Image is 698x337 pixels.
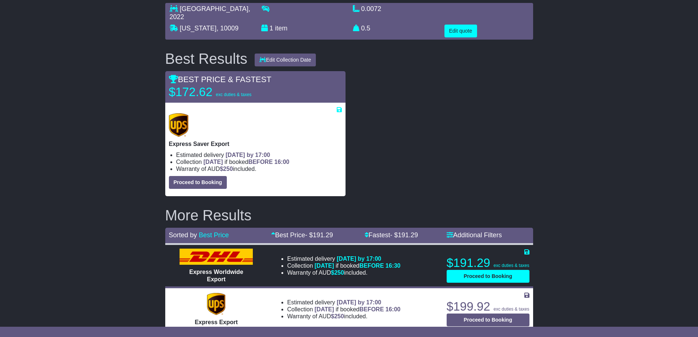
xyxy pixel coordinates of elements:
[169,113,189,137] img: UPS (new): Express Saver Export
[287,255,400,262] li: Estimated delivery
[447,256,529,270] p: $191.29
[226,152,270,158] span: [DATE] by 17:00
[315,306,334,312] span: [DATE]
[255,54,316,66] button: Edit Collection Date
[287,262,400,269] li: Collection
[162,51,251,67] div: Best Results
[447,270,529,283] button: Proceed to Booking
[494,307,529,312] span: exc duties & taxes
[287,306,400,313] li: Collection
[447,299,529,314] p: $199.92
[287,313,400,320] li: Warranty of AUD included.
[176,158,342,165] li: Collection
[216,92,251,97] span: exc duties & taxes
[331,270,344,276] span: $
[359,263,384,269] span: BEFORE
[270,25,273,32] span: 1
[315,263,334,269] span: [DATE]
[170,5,250,21] span: , 2022
[203,159,289,165] span: if booked
[220,166,233,172] span: $
[180,25,217,32] span: [US_STATE]
[444,25,477,37] button: Edit quote
[313,231,333,239] span: 191.29
[447,314,529,326] button: Proceed to Booking
[180,5,248,12] span: [GEOGRAPHIC_DATA]
[337,299,381,305] span: [DATE] by 17:00
[447,231,502,239] a: Additional Filters
[385,306,400,312] span: 16:00
[248,159,273,165] span: BEFORE
[275,25,288,32] span: item
[361,25,370,32] span: 0.5
[169,75,272,84] span: BEST PRICE & FASTEST
[176,165,342,172] li: Warranty of AUD included.
[195,319,237,325] span: Express Export
[271,231,333,239] a: Best Price- $191.29
[305,231,333,239] span: - $
[365,231,418,239] a: Fastest- $191.29
[176,151,342,158] li: Estimated delivery
[287,269,400,276] li: Warranty of AUD included.
[385,263,400,269] span: 16:30
[390,231,418,239] span: - $
[337,256,381,262] span: [DATE] by 17:00
[398,231,418,239] span: 191.29
[315,263,400,269] span: if booked
[331,313,344,319] span: $
[203,159,223,165] span: [DATE]
[274,159,289,165] span: 16:00
[169,140,342,147] p: Express Saver Export
[361,5,381,12] span: 0.0072
[359,306,384,312] span: BEFORE
[217,25,239,32] span: , 10009
[334,313,344,319] span: 250
[334,270,344,276] span: 250
[287,299,400,306] li: Estimated delivery
[223,166,233,172] span: 250
[180,249,253,265] img: DHL: Express Worldwide Export
[315,306,400,312] span: if booked
[494,263,529,268] span: exc duties & taxes
[169,231,197,239] span: Sorted by
[169,176,227,189] button: Proceed to Booking
[199,231,229,239] a: Best Price
[189,269,243,282] span: Express Worldwide Export
[169,85,261,99] p: $172.62
[165,207,533,223] h2: More Results
[207,293,225,315] img: UPS (new): Express Export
